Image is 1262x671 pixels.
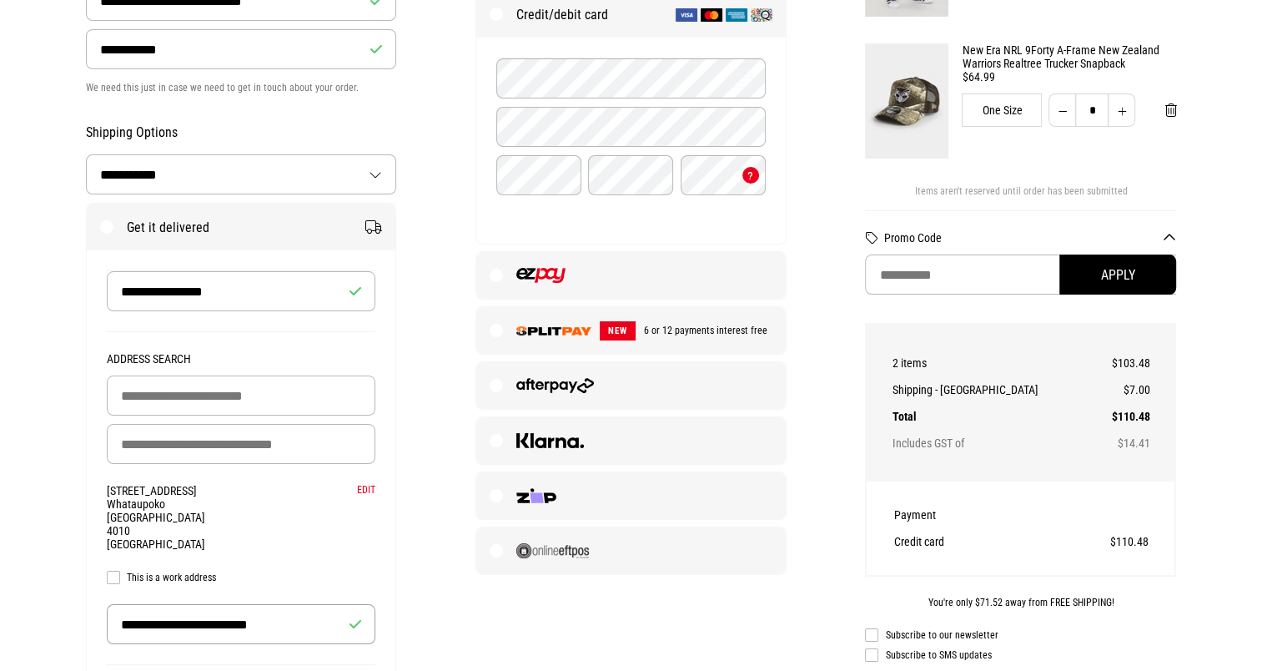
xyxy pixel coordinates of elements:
span: 6 or 12 payments interest free [636,325,767,336]
input: CVC [681,155,766,195]
th: Includes GST of [892,430,1096,457]
h2: Shipping Options [86,124,397,141]
img: SPLITPAY [516,326,591,335]
a: New Era NRL 9Forty A-Frame New Zealand Warriors Realtree Trucker Snapback [962,43,1176,70]
th: Shipping - [GEOGRAPHIC_DATA] [892,376,1096,403]
td: $7.00 [1096,376,1149,403]
div: $64.99 [962,70,1176,83]
button: Apply [1059,255,1176,295]
input: Phone [86,29,397,69]
td: $103.48 [1096,350,1149,376]
img: Q Card [751,8,772,22]
th: Payment [893,502,1038,528]
input: Promo Code [865,255,1176,295]
img: Mastercard [701,8,722,22]
img: Zip [516,488,557,503]
img: American Express [726,8,747,22]
button: Remove from cart [1151,93,1189,127]
button: Open LiveChat chat widget [13,7,63,57]
th: Credit card [893,528,1038,555]
td: $14.41 [1096,430,1149,457]
th: Total [892,403,1096,430]
button: What's a CVC? [742,167,759,184]
img: Afterpay [516,378,594,393]
div: One Size [962,93,1042,127]
button: Decrease quantity [1048,93,1076,127]
img: Visa [676,8,697,22]
td: $110.48 [1096,403,1149,430]
legend: Address Search [107,352,376,376]
input: Building Name (Optional) [107,376,376,416]
div: [STREET_ADDRESS] Whataupoko [GEOGRAPHIC_DATA] 4010 [GEOGRAPHIC_DATA] [107,484,376,551]
label: This is a work address [107,571,376,584]
td: $110.48 [1038,528,1148,555]
img: EZPAY [516,268,566,283]
img: New Era NRL 9Forty A-Frame New Zealand Warriors Realtree Trucker Snapback [865,43,948,159]
img: Online EFTPOS [516,543,589,558]
input: Name on Card [496,107,766,147]
button: Increase quantity [1108,93,1135,127]
label: Subscribe to SMS updates [865,648,1176,662]
input: Month (MM) [496,155,581,195]
img: Klarna [516,433,584,448]
input: Card Number [496,58,766,98]
div: You're only $71.52 away from FREE SHIPPING! [865,597,1176,608]
input: Year (YY) [588,155,673,195]
div: Items aren't reserved until order has been submitted [865,185,1176,210]
input: Quantity [1075,93,1109,127]
span: NEW [600,321,636,341]
select: Country [87,155,396,194]
input: Recipient Name [107,271,376,311]
label: Subscribe to our newsletter [865,628,1176,642]
button: Promo Code [883,231,1176,245]
input: Company Name [107,604,376,644]
input: Delivery Address [107,424,376,464]
button: Edit [357,484,375,496]
th: 2 items [892,350,1096,376]
label: Get it delivered [87,204,396,250]
p: We need this just in case we need to get in touch about your order. [86,78,397,98]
